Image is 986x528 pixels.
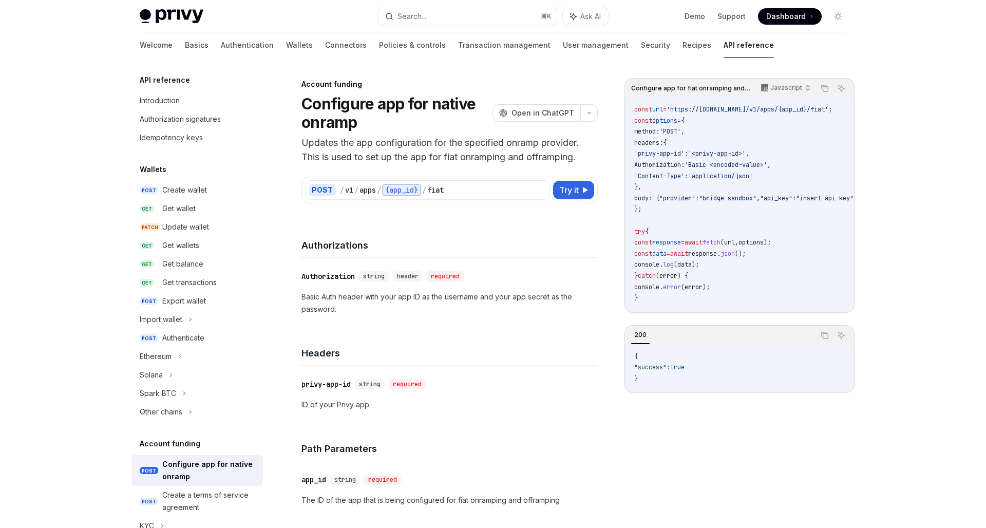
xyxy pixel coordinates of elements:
[140,387,176,400] div: Spark BTC
[162,258,203,270] div: Get balance
[652,105,663,114] span: url
[162,489,257,514] div: Create a terms of service agreement
[677,260,692,269] span: data
[140,334,158,342] span: POST
[667,363,670,371] span: :
[663,105,667,114] span: =
[688,250,717,258] span: response
[717,250,720,258] span: .
[692,260,699,269] span: );
[663,260,674,269] span: log
[634,363,667,371] span: "success"
[397,10,426,23] div: Search...
[140,186,158,194] span: POST
[720,238,724,247] span: (
[681,117,685,125] span: {
[301,79,598,89] div: Account funding
[677,272,688,280] span: ) {
[735,250,746,258] span: ();
[345,185,353,195] div: v1
[685,149,688,158] span: :
[634,105,652,114] span: const
[340,185,344,195] div: /
[131,486,263,517] a: POSTCreate a terms of service agreement
[301,291,598,315] p: Basic Auth header with your app ID as the username and your app secret as the password.
[738,238,764,247] span: options
[301,494,598,506] p: The ID of the app that is being configured for fiat onramping and offramping
[674,260,677,269] span: (
[670,250,688,258] span: await
[663,139,667,147] span: {
[634,272,638,280] span: }
[828,105,832,114] span: ;
[685,283,703,291] span: error
[758,8,822,25] a: Dashboard
[553,181,594,199] button: Try it
[397,272,419,280] span: header
[634,139,663,147] span: headers:
[659,283,663,291] span: .
[685,161,767,169] span: 'Basic <encoded-value>'
[724,33,774,58] a: API reference
[766,11,806,22] span: Dashboard
[656,272,659,280] span: (
[301,238,598,252] h4: Authorizations
[301,399,598,411] p: ID of your Privy app.
[663,283,681,291] span: error
[359,185,376,195] div: apps
[377,185,381,195] div: /
[659,272,677,280] span: error
[703,283,710,291] span: );
[685,238,703,247] span: await
[325,33,367,58] a: Connectors
[131,292,263,310] a: POSTExport wallet
[301,136,598,164] p: Updates the app configuration for the specified onramp provider. This is used to set up the app f...
[427,271,464,281] div: required
[563,7,608,26] button: Ask AI
[334,476,356,484] span: string
[301,346,598,360] h4: Headers
[677,117,681,125] span: =
[717,11,746,22] a: Support
[131,329,263,347] a: POSTAuthenticate
[638,272,656,280] span: catch
[140,297,158,305] span: POST
[681,238,685,247] span: =
[703,238,720,247] span: fetch
[140,498,158,505] span: POST
[140,33,173,58] a: Welcome
[140,95,180,107] div: Introduction
[382,184,421,196] div: {app_id}
[162,202,196,215] div: Get wallet
[685,11,705,22] a: Demo
[131,236,263,255] a: GETGet wallets
[363,272,385,280] span: string
[140,163,166,176] h5: Wallets
[652,250,667,258] span: data
[140,279,154,287] span: GET
[770,84,802,92] p: Javascript
[140,369,163,381] div: Solana
[301,442,598,456] h4: Path Parameters
[835,82,848,95] button: Ask AI
[458,33,551,58] a: Transaction management
[185,33,208,58] a: Basics
[634,283,659,291] span: console
[746,149,749,158] span: ,
[755,80,815,97] button: Javascript
[830,8,846,25] button: Toggle dark mode
[563,33,629,58] a: User management
[162,295,206,307] div: Export wallet
[140,438,200,450] h5: Account funding
[422,185,426,195] div: /
[667,250,670,258] span: =
[764,238,771,247] span: );
[140,467,158,475] span: POST
[140,406,182,418] div: Other chains
[389,379,426,389] div: required
[688,149,746,158] span: '<privy-app-id>'
[140,313,182,326] div: Import wallet
[354,185,358,195] div: /
[634,250,652,258] span: const
[131,128,263,147] a: Idempotency keys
